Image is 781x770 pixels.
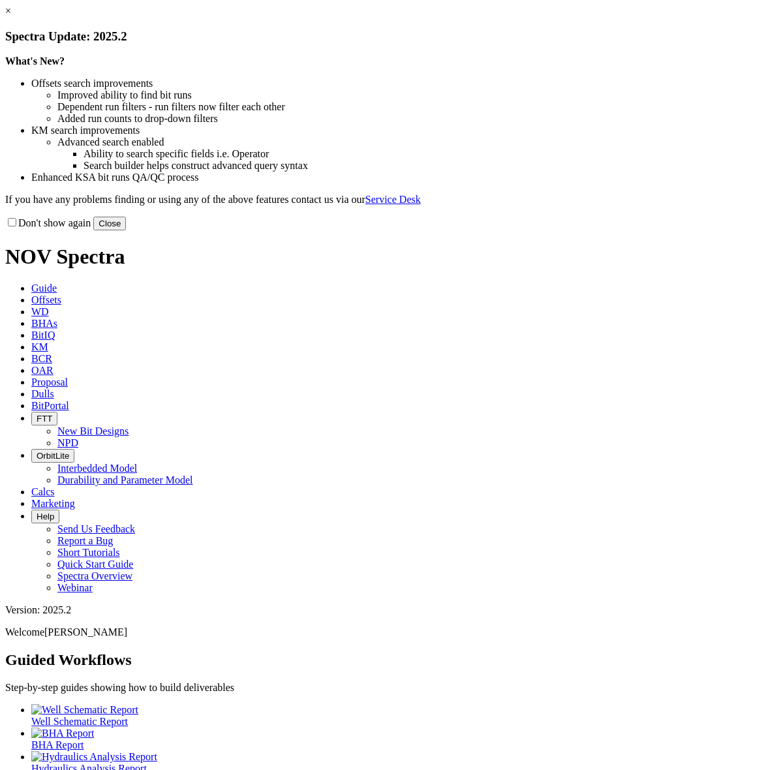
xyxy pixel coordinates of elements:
[57,570,132,581] a: Spectra Overview
[31,294,61,305] span: Offsets
[31,400,69,411] span: BitPortal
[37,512,54,521] span: Help
[31,716,128,727] span: Well Schematic Report
[31,388,54,399] span: Dulls
[31,330,55,341] span: BitIQ
[31,728,94,739] img: BHA Report
[31,341,48,352] span: KM
[57,559,133,570] a: Quick Start Guide
[5,245,776,269] h1: NOV Spectra
[93,217,126,230] button: Close
[31,486,55,497] span: Calcs
[31,172,776,183] li: Enhanced KSA bit runs QA/QC process
[84,148,776,160] li: Ability to search specific fields i.e. Operator
[84,160,776,172] li: Search builder helps construct advanced query syntax
[5,682,776,694] p: Step-by-step guides showing how to build deliverables
[57,463,137,474] a: Interbedded Model
[31,377,68,388] span: Proposal
[365,194,421,205] a: Service Desk
[31,498,75,509] span: Marketing
[57,437,78,448] a: NPD
[57,547,120,558] a: Short Tutorials
[5,55,65,67] strong: What's New?
[5,626,776,638] p: Welcome
[8,218,16,226] input: Don't show again
[57,136,776,148] li: Advanced search enabled
[57,582,93,593] a: Webinar
[31,353,52,364] span: BCR
[5,651,776,669] h2: Guided Workflows
[5,29,776,44] h3: Spectra Update: 2025.2
[57,474,193,485] a: Durability and Parameter Model
[57,425,129,437] a: New Bit Designs
[31,306,49,317] span: WD
[31,739,84,750] span: BHA Report
[5,194,776,206] p: If you have any problems finding or using any of the above features contact us via our
[5,5,11,16] a: ×
[31,751,157,763] img: Hydraulics Analysis Report
[57,101,776,113] li: Dependent run filters - run filters now filter each other
[31,283,57,294] span: Guide
[57,113,776,125] li: Added run counts to drop-down filters
[37,414,52,423] span: FTT
[5,217,91,228] label: Don't show again
[57,523,135,534] a: Send Us Feedback
[37,451,69,461] span: OrbitLite
[5,604,776,616] div: Version: 2025.2
[57,535,113,546] a: Report a Bug
[31,78,776,89] li: Offsets search improvements
[31,365,54,376] span: OAR
[31,318,57,329] span: BHAs
[57,89,776,101] li: Improved ability to find bit runs
[44,626,127,638] span: [PERSON_NAME]
[31,125,776,136] li: KM search improvements
[31,704,138,716] img: Well Schematic Report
